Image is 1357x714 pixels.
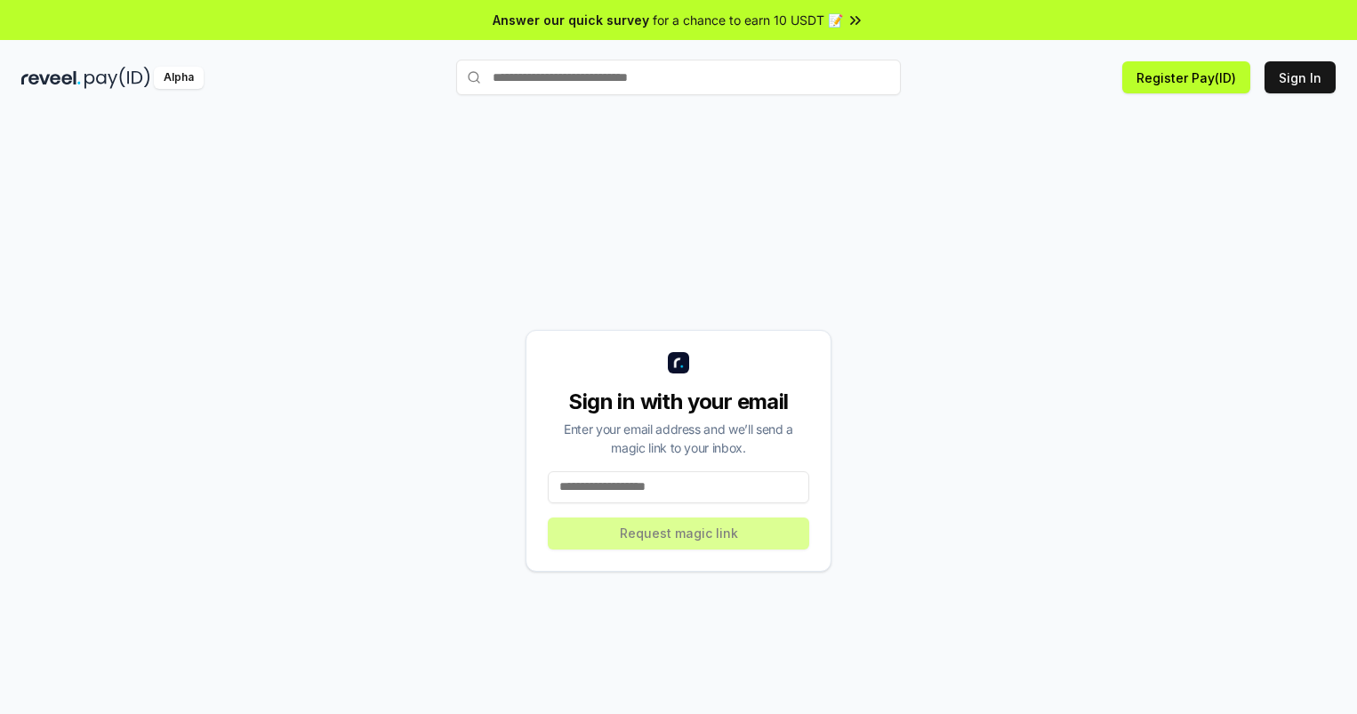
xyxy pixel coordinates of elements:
button: Register Pay(ID) [1122,61,1250,93]
span: for a chance to earn 10 USDT 📝 [653,11,843,29]
div: Enter your email address and we’ll send a magic link to your inbox. [548,420,809,457]
img: pay_id [84,67,150,89]
div: Alpha [154,67,204,89]
img: reveel_dark [21,67,81,89]
span: Answer our quick survey [493,11,649,29]
div: Sign in with your email [548,388,809,416]
img: logo_small [668,352,689,373]
button: Sign In [1265,61,1336,93]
